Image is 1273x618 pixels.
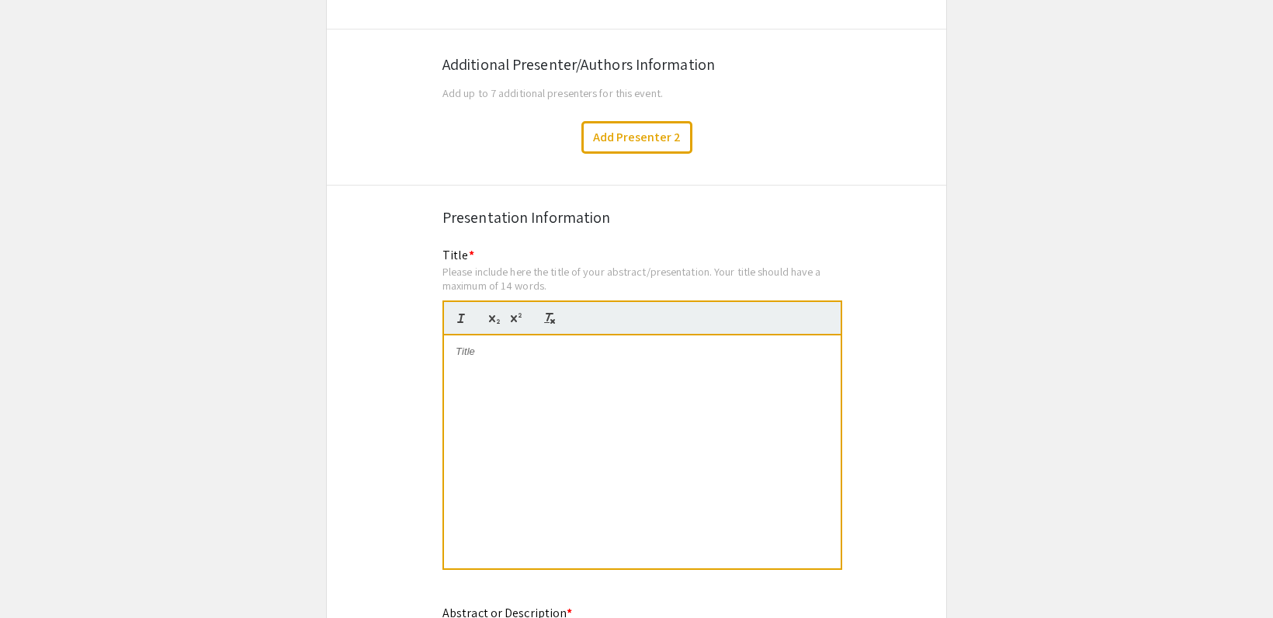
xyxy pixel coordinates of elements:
[442,85,663,100] span: Add up to 7 additional presenters for this event.
[442,206,831,229] div: Presentation Information
[581,121,692,154] button: Add Presenter 2
[442,265,842,292] div: Please include here the title of your abstract/presentation. Your title should have a maximum of ...
[442,53,831,76] div: Additional Presenter/Authors Information
[442,247,474,263] mat-label: Title
[12,548,66,606] iframe: Chat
